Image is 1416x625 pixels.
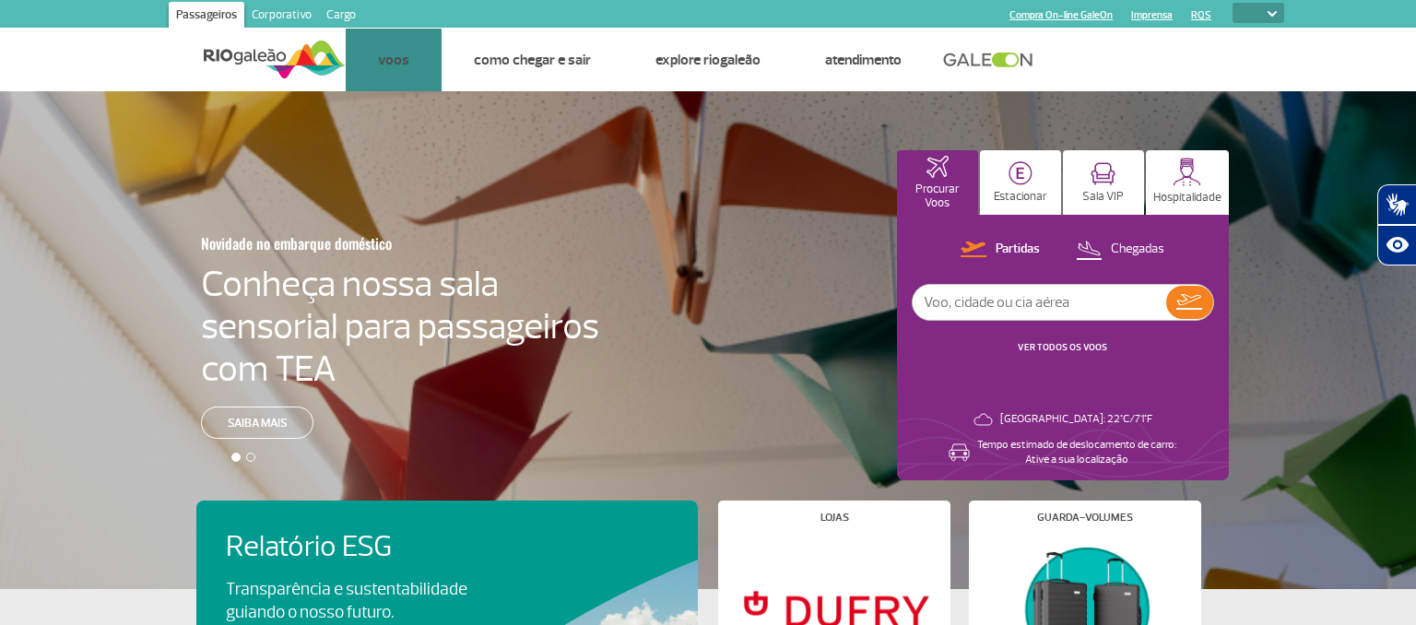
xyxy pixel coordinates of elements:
[1063,150,1144,215] button: Sala VIP
[226,578,488,624] p: Transparência e sustentabilidade guiando o nosso futuro.
[1070,238,1170,262] button: Chegadas
[319,2,363,31] a: Cargo
[820,513,849,523] h4: Lojas
[1146,150,1229,215] button: Hospitalidade
[1111,241,1164,258] p: Chegadas
[1037,513,1133,523] h4: Guarda-volumes
[1000,412,1152,427] p: [GEOGRAPHIC_DATA]: 22°C/71°F
[996,241,1040,258] p: Partidas
[201,407,313,439] a: Saiba mais
[994,190,1047,204] p: Estacionar
[980,150,1061,215] button: Estacionar
[1153,191,1221,205] p: Hospitalidade
[1131,9,1173,21] a: Imprensa
[1009,9,1113,21] a: Compra On-line GaleOn
[1082,190,1124,204] p: Sala VIP
[1173,158,1201,186] img: hospitality.svg
[1012,340,1113,355] button: VER TODOS OS VOOS
[906,183,969,210] p: Procurar Voos
[825,51,902,69] a: Atendimento
[1018,341,1107,353] a: VER TODOS OS VOOS
[913,285,1166,320] input: Voo, cidade ou cia aérea
[201,263,599,390] h4: Conheça nossa sala sensorial para passageiros com TEA
[378,51,409,69] a: Voos
[897,150,978,215] button: Procurar Voos
[201,224,509,263] h3: Novidade no embarque doméstico
[1377,184,1416,225] button: Abrir tradutor de língua de sinais.
[1377,225,1416,265] button: Abrir recursos assistivos.
[1091,162,1115,185] img: vipRoom.svg
[926,156,949,178] img: airplaneHomeActive.svg
[977,438,1176,467] p: Tempo estimado de deslocamento de carro: Ative a sua localização
[1191,9,1211,21] a: RQS
[655,51,761,69] a: Explore RIOgaleão
[226,530,668,624] a: Relatório ESGTransparência e sustentabilidade guiando o nosso futuro.
[226,530,519,564] h4: Relatório ESG
[244,2,319,31] a: Corporativo
[474,51,591,69] a: Como chegar e sair
[1009,161,1032,185] img: carParkingHome.svg
[955,238,1045,262] button: Partidas
[169,2,244,31] a: Passageiros
[1377,184,1416,265] div: Plugin de acessibilidade da Hand Talk.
